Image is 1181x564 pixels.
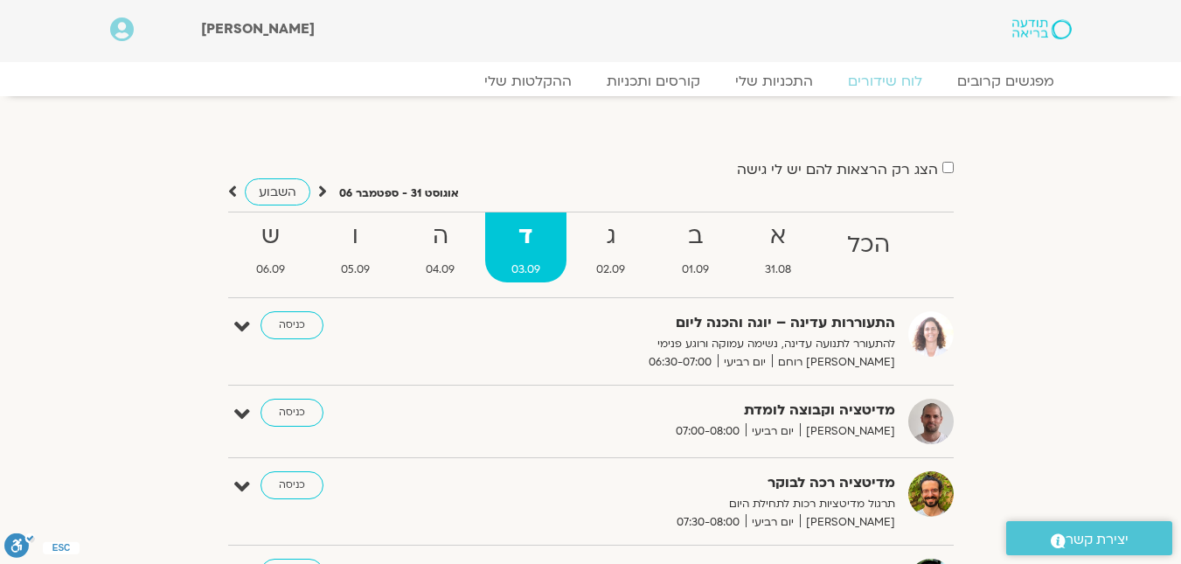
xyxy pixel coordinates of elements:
a: התכניות שלי [718,73,830,90]
a: א31.08 [739,212,817,282]
a: כניסה [261,471,323,499]
p: תרגול מדיטציות רכות לתחילת היום [467,495,895,513]
strong: ש [230,217,311,256]
span: 07:30-08:00 [670,513,746,532]
strong: ב [655,217,734,256]
a: כניסה [261,311,323,339]
span: [PERSON_NAME] רוחם [772,353,895,372]
span: יום רביעי [746,422,800,441]
a: ד03.09 [485,212,566,282]
p: אוגוסט 31 - ספטמבר 06 [339,185,459,203]
span: 07:00-08:00 [670,422,746,441]
span: 06:30-07:00 [643,353,718,372]
span: [PERSON_NAME] [800,513,895,532]
a: יצירת קשר [1006,521,1172,555]
span: 03.09 [485,261,566,279]
strong: ג [570,217,651,256]
a: ה04.09 [399,212,481,282]
strong: ה [399,217,481,256]
a: ב01.09 [655,212,734,282]
a: ג02.09 [570,212,651,282]
span: 04.09 [399,261,481,279]
span: 06.09 [230,261,311,279]
a: לוח שידורים [830,73,940,90]
a: ההקלטות שלי [467,73,589,90]
span: 02.09 [570,261,651,279]
label: הצג רק הרצאות להם יש לי גישה [737,162,938,178]
a: ש06.09 [230,212,311,282]
span: [PERSON_NAME] [201,19,315,38]
span: 01.09 [655,261,734,279]
a: כניסה [261,399,323,427]
span: יצירת קשר [1066,528,1129,552]
strong: א [739,217,817,256]
span: 05.09 [315,261,396,279]
span: השבוע [259,184,296,200]
nav: Menu [110,73,1072,90]
strong: התעוררות עדינה – יוגה והכנה ליום [467,311,895,335]
a: קורסים ותכניות [589,73,718,90]
strong: ו [315,217,396,256]
strong: מדיטציה וקבוצה לומדת [467,399,895,422]
strong: מדיטציה רכה לבוקר [467,471,895,495]
a: השבוע [245,178,310,205]
strong: הכל [821,226,916,265]
a: מפגשים קרובים [940,73,1072,90]
span: יום רביעי [718,353,772,372]
p: להתעורר לתנועה עדינה, נשימה עמוקה ורוגע פנימי [467,335,895,353]
strong: ד [485,217,566,256]
span: יום רביעי [746,513,800,532]
span: [PERSON_NAME] [800,422,895,441]
span: 31.08 [739,261,817,279]
a: ו05.09 [315,212,396,282]
a: הכל [821,212,916,282]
